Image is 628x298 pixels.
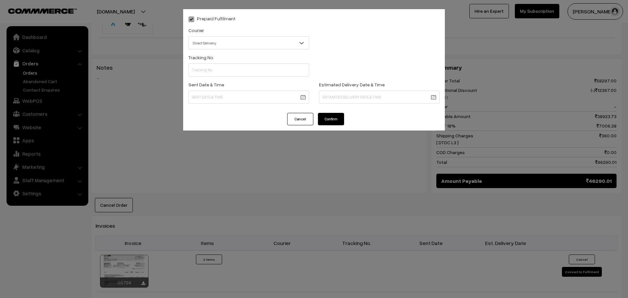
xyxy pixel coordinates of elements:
span: Direct Delivery [188,36,309,49]
input: Sent Date & Time [188,91,309,104]
label: Estimated Delivery Date & Time [319,81,385,88]
label: Tracking No [188,54,213,61]
button: Confirm [318,113,344,125]
span: Direct Delivery [189,37,309,49]
button: Cancel [287,113,313,125]
input: Tracking No [188,63,309,77]
label: Prepaid Fulfilment [188,15,235,22]
label: Courier [188,27,204,34]
label: Sent Date & Time [188,81,224,88]
input: Estimated Delivery Date & Time [319,91,440,104]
